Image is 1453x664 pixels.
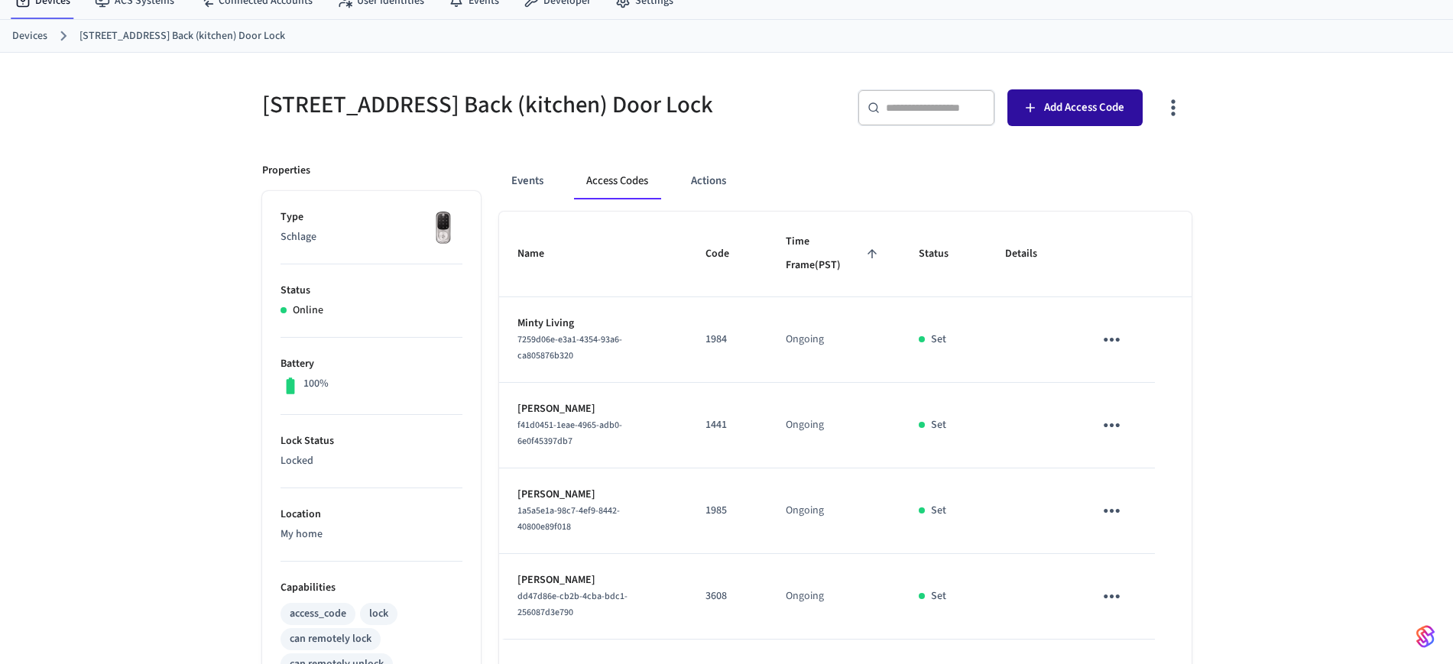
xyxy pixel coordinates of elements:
[281,229,462,245] p: Schlage
[767,468,900,554] td: Ongoing
[281,433,462,449] p: Lock Status
[290,606,346,622] div: access_code
[931,417,946,433] p: Set
[679,163,738,199] button: Actions
[931,503,946,519] p: Set
[517,487,669,503] p: [PERSON_NAME]
[281,453,462,469] p: Locked
[705,503,749,519] p: 1985
[281,209,462,225] p: Type
[517,316,669,332] p: Minty Living
[281,507,462,523] p: Location
[705,588,749,604] p: 3608
[574,163,660,199] button: Access Codes
[1007,89,1143,126] button: Add Access Code
[281,526,462,543] p: My home
[369,606,388,622] div: lock
[517,401,669,417] p: [PERSON_NAME]
[931,588,946,604] p: Set
[705,417,749,433] p: 1441
[424,209,462,248] img: Yale Assure Touchscreen Wifi Smart Lock, Satin Nickel, Front
[919,242,968,266] span: Status
[262,89,718,121] h5: [STREET_ADDRESS] Back (kitchen) Door Lock
[517,572,669,588] p: [PERSON_NAME]
[499,163,1192,199] div: ant example
[767,383,900,468] td: Ongoing
[931,332,946,348] p: Set
[79,28,285,44] a: [STREET_ADDRESS] Back (kitchen) Door Lock
[517,333,622,362] span: 7259d06e-e3a1-4354-93a6-ca805876b320
[281,283,462,299] p: Status
[281,356,462,372] p: Battery
[517,242,564,266] span: Name
[767,297,900,383] td: Ongoing
[293,303,323,319] p: Online
[499,212,1192,640] table: sticky table
[290,631,371,647] div: can remotely lock
[517,590,628,619] span: dd47d86e-cb2b-4cba-bdc1-256087d3e790
[281,580,462,596] p: Capabilities
[786,230,882,278] span: Time Frame(PST)
[499,163,556,199] button: Events
[705,242,749,266] span: Code
[1005,242,1057,266] span: Details
[1044,98,1124,118] span: Add Access Code
[1416,624,1435,649] img: SeamLogoGradient.69752ec5.svg
[705,332,749,348] p: 1984
[303,376,329,392] p: 100%
[12,28,47,44] a: Devices
[767,554,900,640] td: Ongoing
[262,163,310,179] p: Properties
[517,419,622,448] span: f41d0451-1eae-4965-adb0-6e0f45397db7
[517,504,620,533] span: 1a5a5e1a-98c7-4ef9-8442-40800e89f018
